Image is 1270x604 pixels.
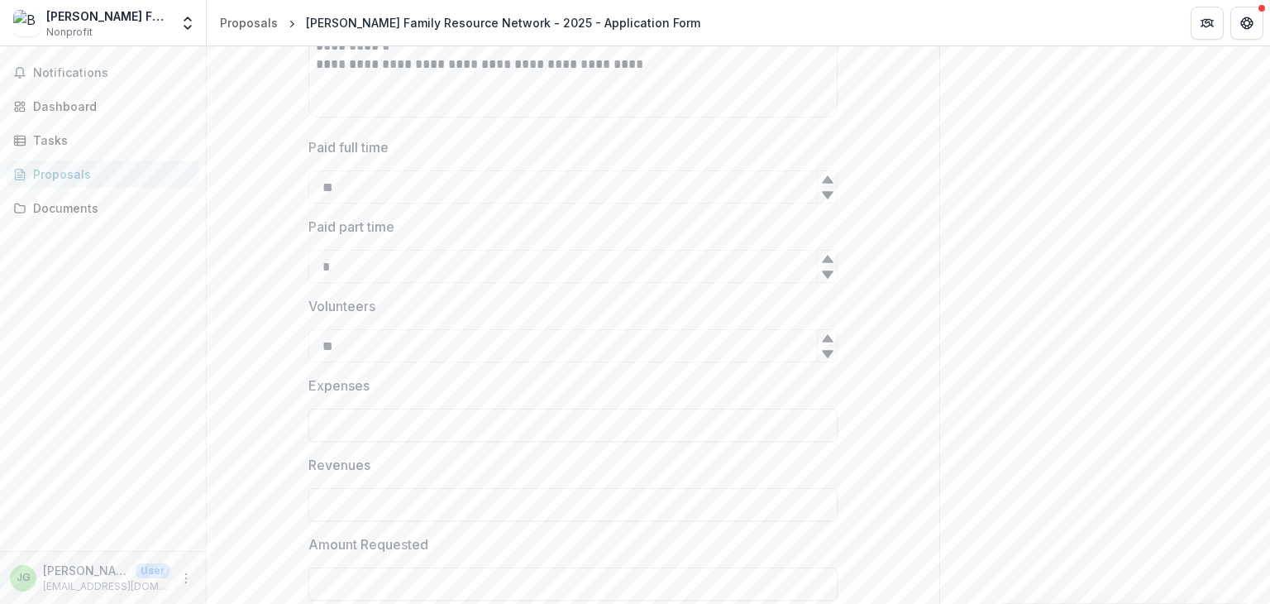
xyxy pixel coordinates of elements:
p: [EMAIL_ADDRESS][DOMAIN_NAME] [43,579,169,594]
div: Documents [33,199,186,217]
div: Proposals [220,14,278,31]
a: Documents [7,194,199,222]
a: Proposals [213,11,284,35]
img: Brooke Hancock Family Resource Network [13,10,40,36]
p: Paid part time [308,217,394,237]
button: Open entity switcher [176,7,199,40]
p: [PERSON_NAME] [43,562,129,579]
p: Paid full time [308,137,389,157]
p: Amount Requested [308,534,428,554]
div: Tasks [33,132,186,149]
p: User [136,563,169,578]
button: Notifications [7,60,199,86]
div: Dashboard [33,98,186,115]
a: Tasks [7,127,199,154]
p: Revenues [308,455,370,475]
div: Janna Gordon [17,573,31,583]
nav: breadcrumb [213,11,707,35]
span: Nonprofit [46,25,93,40]
div: [PERSON_NAME] Family Resource Network [46,7,169,25]
a: Dashboard [7,93,199,120]
p: Expenses [308,376,370,395]
div: Proposals [33,165,186,183]
button: Get Help [1230,7,1263,40]
span: Notifications [33,66,193,80]
a: Proposals [7,161,199,188]
p: Volunteers [308,296,375,316]
div: [PERSON_NAME] Family Resource Network - 2025 - Application Form [306,14,700,31]
button: Partners [1191,7,1224,40]
button: More [176,568,196,588]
